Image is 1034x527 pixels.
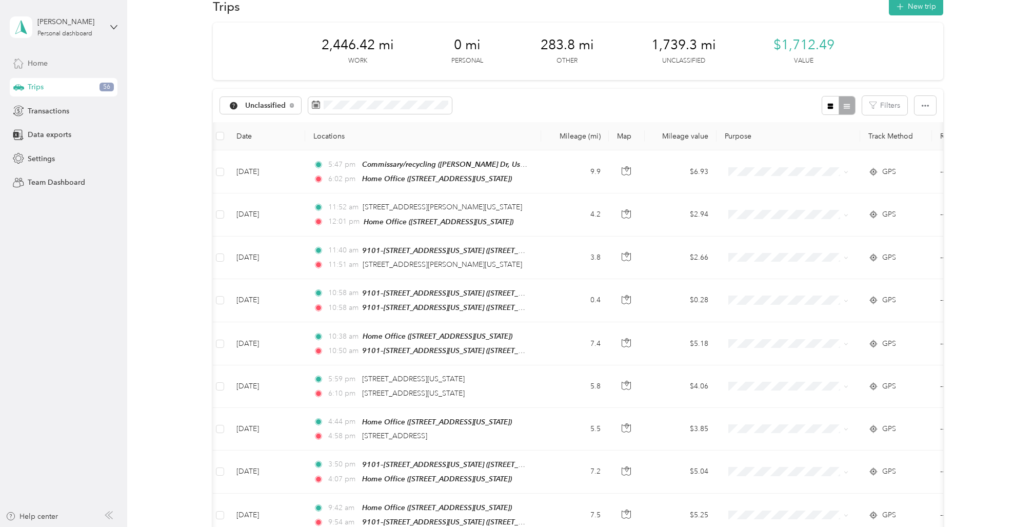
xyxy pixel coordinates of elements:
[328,459,357,470] span: 3:50 pm
[882,252,896,263] span: GPS
[932,365,1025,407] td: --
[228,451,305,494] td: [DATE]
[645,451,717,494] td: $5.04
[363,332,512,340] span: Home Office ([STREET_ADDRESS][US_STATE])
[977,470,1034,527] iframe: Everlance-gr Chat Button Frame
[645,279,717,322] td: $0.28
[37,31,92,37] div: Personal dashboard
[882,295,896,306] span: GPS
[245,102,286,109] span: Unclassified
[348,56,367,66] p: Work
[100,83,114,92] span: 56
[28,82,44,92] span: Trips
[794,56,813,66] p: Value
[362,418,512,426] span: Home Office ([STREET_ADDRESS][US_STATE])
[28,106,69,116] span: Transactions
[28,153,55,164] span: Settings
[362,432,427,440] span: [STREET_ADDRESS]
[228,150,305,193] td: [DATE]
[541,365,609,407] td: 5.8
[932,451,1025,494] td: --
[541,193,609,236] td: 4.2
[363,260,522,269] span: [STREET_ADDRESS][PERSON_NAME][US_STATE]
[651,37,716,53] span: 1,739.3 mi
[362,289,591,298] span: 9101–[STREET_ADDRESS][US_STATE] ([STREET_ADDRESS][US_STATE])
[362,303,591,312] span: 9101–[STREET_ADDRESS][US_STATE] ([STREET_ADDRESS][US_STATE])
[328,173,357,185] span: 6:02 pm
[645,193,717,236] td: $2.94
[213,1,240,12] h1: Trips
[362,375,465,383] span: [STREET_ADDRESS][US_STATE]
[328,416,357,427] span: 4:44 pm
[362,160,638,169] span: Commissary/recycling ([PERSON_NAME] Dr, Usaf Academy, [GEOGRAPHIC_DATA])
[773,37,834,53] span: $1,712.49
[328,502,357,514] span: 9:42 am
[882,381,896,392] span: GPS
[37,16,102,27] div: [PERSON_NAME]
[228,279,305,322] td: [DATE]
[328,388,357,399] span: 6:10 pm
[541,150,609,193] td: 9.9
[362,174,512,183] span: Home Office ([STREET_ADDRESS][US_STATE])
[362,518,591,526] span: 9101–[STREET_ADDRESS][US_STATE] ([STREET_ADDRESS][US_STATE])
[328,474,357,485] span: 4:07 pm
[362,475,512,483] span: Home Office ([STREET_ADDRESS][US_STATE])
[882,338,896,349] span: GPS
[556,56,578,66] p: Other
[541,237,609,279] td: 3.8
[328,345,357,357] span: 10:50 am
[364,218,513,226] span: Home Office ([STREET_ADDRESS][US_STATE])
[6,511,58,522] button: Help center
[645,322,717,365] td: $5.18
[882,209,896,220] span: GPS
[228,322,305,365] td: [DATE]
[541,37,594,53] span: 283.8 mi
[305,122,541,150] th: Locations
[932,150,1025,193] td: --
[228,408,305,451] td: [DATE]
[882,466,896,477] span: GPS
[362,246,591,255] span: 9101–[STREET_ADDRESS][US_STATE] ([STREET_ADDRESS][US_STATE])
[541,322,609,365] td: 7.4
[882,510,896,521] span: GPS
[451,56,483,66] p: Personal
[28,177,85,188] span: Team Dashboard
[645,408,717,451] td: $3.85
[328,245,357,256] span: 11:40 am
[362,460,591,469] span: 9101–[STREET_ADDRESS][US_STATE] ([STREET_ADDRESS][US_STATE])
[932,122,1025,150] th: Report
[362,346,591,355] span: 9101–[STREET_ADDRESS][US_STATE] ([STREET_ADDRESS][US_STATE])
[228,193,305,236] td: [DATE]
[645,122,717,150] th: Mileage value
[932,408,1025,451] td: --
[328,202,359,213] span: 11:52 am
[328,302,357,314] span: 10:58 am
[362,389,465,398] span: [STREET_ADDRESS][US_STATE]
[28,129,71,140] span: Data exports
[862,96,907,115] button: Filters
[932,193,1025,236] td: --
[363,203,522,211] span: [STREET_ADDRESS][PERSON_NAME][US_STATE]
[717,122,860,150] th: Purpose
[541,279,609,322] td: 0.4
[645,237,717,279] td: $2.66
[228,122,305,150] th: Date
[645,365,717,407] td: $4.06
[541,451,609,494] td: 7.2
[28,58,48,69] span: Home
[541,122,609,150] th: Mileage (mi)
[932,237,1025,279] td: --
[541,408,609,451] td: 5.5
[228,365,305,407] td: [DATE]
[328,159,357,170] span: 5:47 pm
[645,150,717,193] td: $6.93
[860,122,932,150] th: Track Method
[328,431,357,442] span: 4:58 pm
[328,374,357,385] span: 5:59 pm
[328,287,357,299] span: 10:58 am
[932,322,1025,365] td: --
[609,122,645,150] th: Map
[328,259,359,270] span: 11:51 am
[322,37,394,53] span: 2,446.42 mi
